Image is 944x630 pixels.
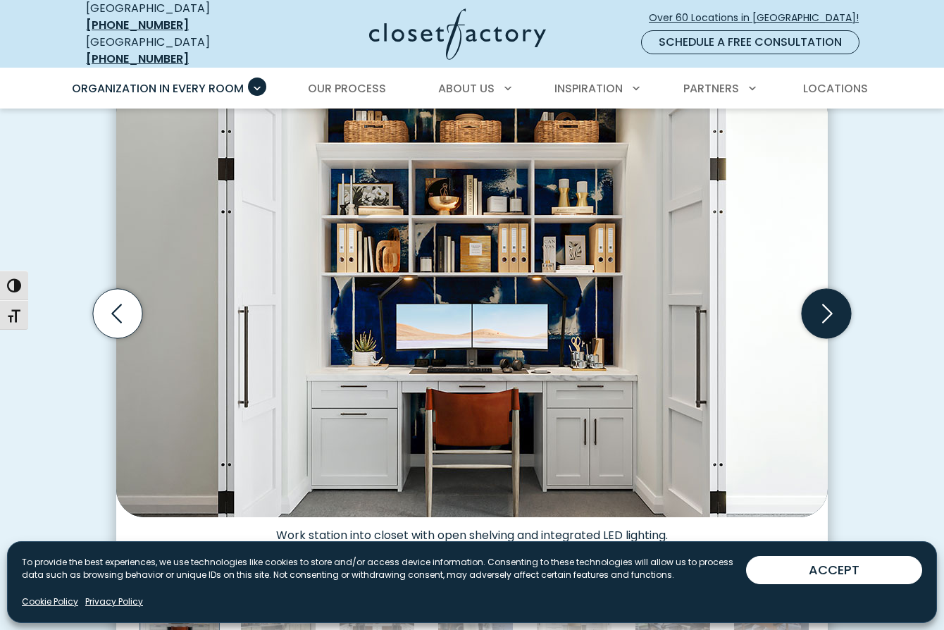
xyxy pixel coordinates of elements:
[22,556,746,581] p: To provide the best experiences, we use technologies like cookies to store and/or access device i...
[648,6,871,30] a: Over 60 Locations in [GEOGRAPHIC_DATA]!
[803,80,868,97] span: Locations
[554,80,623,97] span: Inspiration
[87,283,148,344] button: Previous slide
[86,51,189,67] a: [PHONE_NUMBER]
[796,283,857,344] button: Next slide
[649,11,870,25] span: Over 60 Locations in [GEOGRAPHIC_DATA]!
[62,69,882,109] nav: Primary Menu
[308,80,386,97] span: Our Process
[369,8,546,60] img: Closet Factory Logo
[85,595,143,608] a: Privacy Policy
[746,556,922,584] button: ACCEPT
[86,17,189,33] a: [PHONE_NUMBER]
[72,80,244,97] span: Organization in Every Room
[683,80,739,97] span: Partners
[22,595,78,608] a: Cookie Policy
[438,80,495,97] span: About Us
[116,84,828,517] img: Built-in work station into closet with open shelving and integrated LED lighting.
[116,517,828,543] figcaption: Work station into closet with open shelving and integrated LED lighting.
[641,30,859,54] a: Schedule a Free Consultation
[86,34,259,68] div: [GEOGRAPHIC_DATA]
